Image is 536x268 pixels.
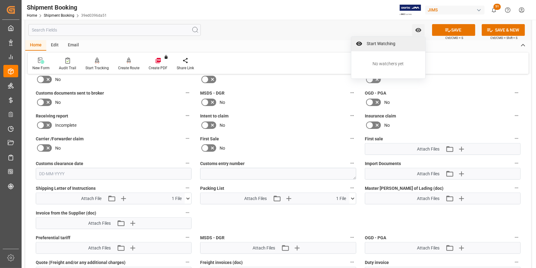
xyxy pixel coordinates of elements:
span: No [220,99,225,106]
button: show 51 new notifications [487,3,501,17]
span: Attach Files [88,220,111,227]
button: Customs clearance date [183,159,192,167]
span: Attach Files [244,195,267,202]
span: No [220,122,225,129]
span: Receiving report [36,113,68,119]
button: First sale [513,134,521,143]
span: Customs documents sent to broker [36,90,104,96]
span: No [55,145,61,151]
div: No watchers yet [351,51,425,76]
span: Shipping Letter of Instructions [36,185,96,192]
span: Customs clearance date [36,160,83,167]
button: Carrier /Forwarder claim [183,134,192,143]
button: Invoice from the Supplier (doc) [183,209,192,217]
img: Exertis%20JAM%20-%20Email%20Logo.jpg_1722504956.jpg [400,5,421,15]
div: Edit [46,40,63,51]
span: Insurance claim [365,113,396,119]
span: No [55,76,61,83]
span: Carrier /Forwarder claim [36,136,84,142]
span: Intent to claim [200,113,229,119]
a: Shipment Booking [44,13,74,18]
span: Packing List [200,185,224,192]
span: Attach Files [417,245,439,251]
div: Create Route [118,65,139,71]
span: Freight invoices (doc) [200,259,243,266]
button: close menu [412,24,425,36]
span: Ctrl/CMD + S [445,36,463,40]
span: Ctrl/CMD + Shift + S [490,36,517,40]
button: Duty invoice [513,258,521,266]
span: Master [PERSON_NAME] of Lading (doc) [365,185,443,192]
span: Attach Files [417,171,439,177]
span: OGD - PGA [365,90,386,96]
span: MSDS - DGR [200,235,225,241]
span: Attach Files [417,195,439,202]
button: Customs documents sent to broker [183,89,192,97]
div: JIMS [425,6,484,15]
span: No [55,99,61,106]
span: Attach Files [88,245,111,251]
button: Preferential tariff [183,233,192,241]
button: Help Center [501,3,515,17]
button: Receiving report [183,112,192,120]
span: First Sale [200,136,219,142]
div: Share Link [177,65,194,71]
button: Packing List [348,184,356,192]
input: DD-MM-YYYY [36,168,192,180]
button: Shipping Letter of Instructions [183,184,192,192]
span: Quote (Freight and/or any additional charges) [36,259,126,266]
span: First sale [365,136,383,142]
a: Home [27,13,37,18]
span: Start Watching [365,40,421,47]
span: 51 [493,4,501,10]
div: Start Tracking [85,65,109,71]
span: MSDS - DGR [200,90,225,96]
button: MSDS - DGR [348,89,356,97]
div: Shipment Booking [27,3,107,12]
span: Attach Files [417,146,439,152]
button: JIMS [425,4,487,16]
div: Home [25,40,46,51]
input: Search Fields [28,24,201,36]
button: OGD - PGA [513,89,521,97]
span: Attach File [81,195,101,202]
span: No [384,122,390,129]
span: No [384,99,390,106]
span: Attach Files [253,245,275,251]
button: Import Documents [513,159,521,167]
span: Duty invoice [365,259,389,266]
button: Quote (Freight and/or any additional charges) [183,258,192,266]
span: OGD - PGA [365,235,386,241]
span: Preferential tariff [36,235,70,241]
button: Customs entry number [348,159,356,167]
span: Incomplete [55,122,76,129]
button: SAVE [432,24,475,36]
span: Invoice from the Supplier (doc) [36,210,96,216]
button: OGD - PGA [513,233,521,241]
span: No [220,145,225,151]
button: Insurance claim [513,112,521,120]
div: Audit Trail [59,65,76,71]
div: New Form [32,65,50,71]
div: Email [63,40,84,51]
button: SAVE & NEW [482,24,525,36]
button: Intent to claim [348,112,356,120]
span: Customs entry number [200,160,245,167]
span: 1 File [336,195,346,202]
button: MSDS - DGR [348,233,356,241]
button: Master [PERSON_NAME] of Lading (doc) [513,184,521,192]
span: Import Documents [365,160,401,167]
button: First Sale [348,134,356,143]
button: Freight invoices (doc) [348,258,356,266]
span: 1 File [172,195,182,202]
